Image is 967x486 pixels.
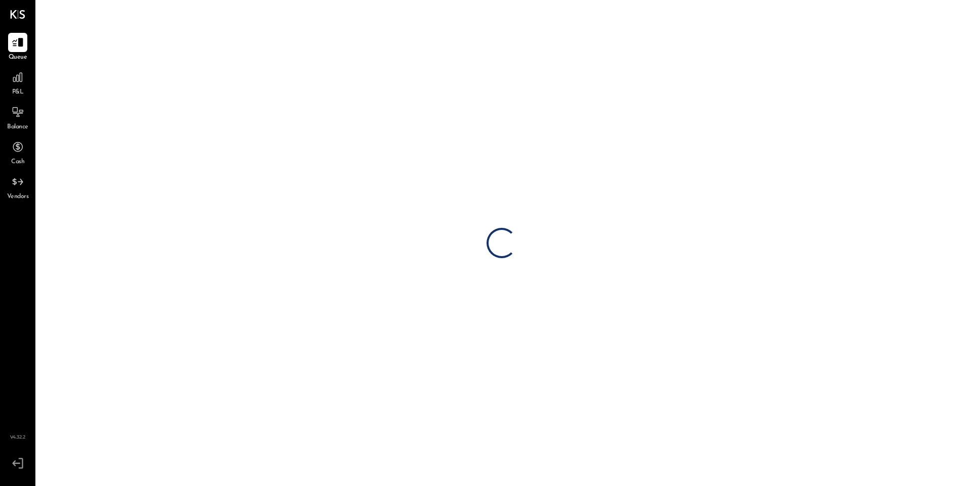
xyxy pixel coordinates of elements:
a: Cash [1,137,35,167]
a: P&L [1,68,35,97]
span: Cash [11,158,24,167]
span: Balance [7,123,28,132]
a: Balance [1,103,35,132]
span: Vendors [7,192,29,202]
a: Queue [1,33,35,62]
span: P&L [12,88,24,97]
a: Vendors [1,172,35,202]
span: Queue [9,53,27,62]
